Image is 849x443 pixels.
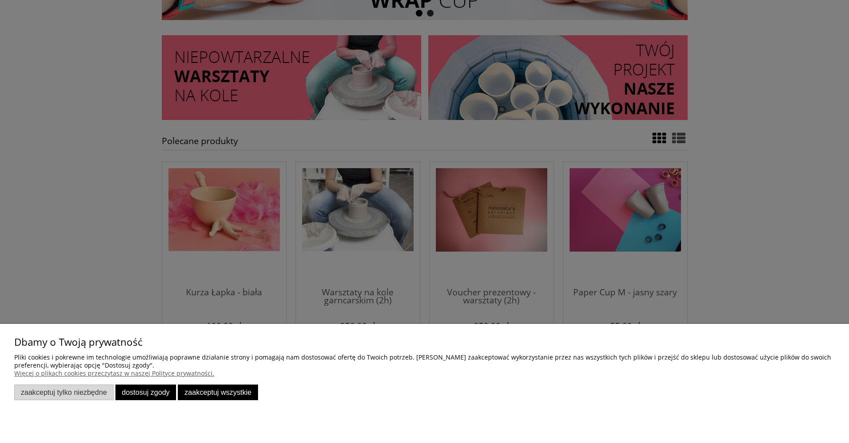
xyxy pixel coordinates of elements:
[115,385,176,400] button: Dostosuj zgody
[14,369,214,377] a: Więcej o plikach cookies przeczytasz w naszej Polityce prywatności.
[14,385,114,400] button: Zaakceptuj tylko niezbędne
[14,338,835,346] p: Dbamy o Twoją prywatność
[14,353,835,369] p: Pliki cookies i pokrewne im technologie umożliwiają poprawne działanie strony i pomagają nam dost...
[178,385,258,400] button: Zaakceptuj wszystkie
